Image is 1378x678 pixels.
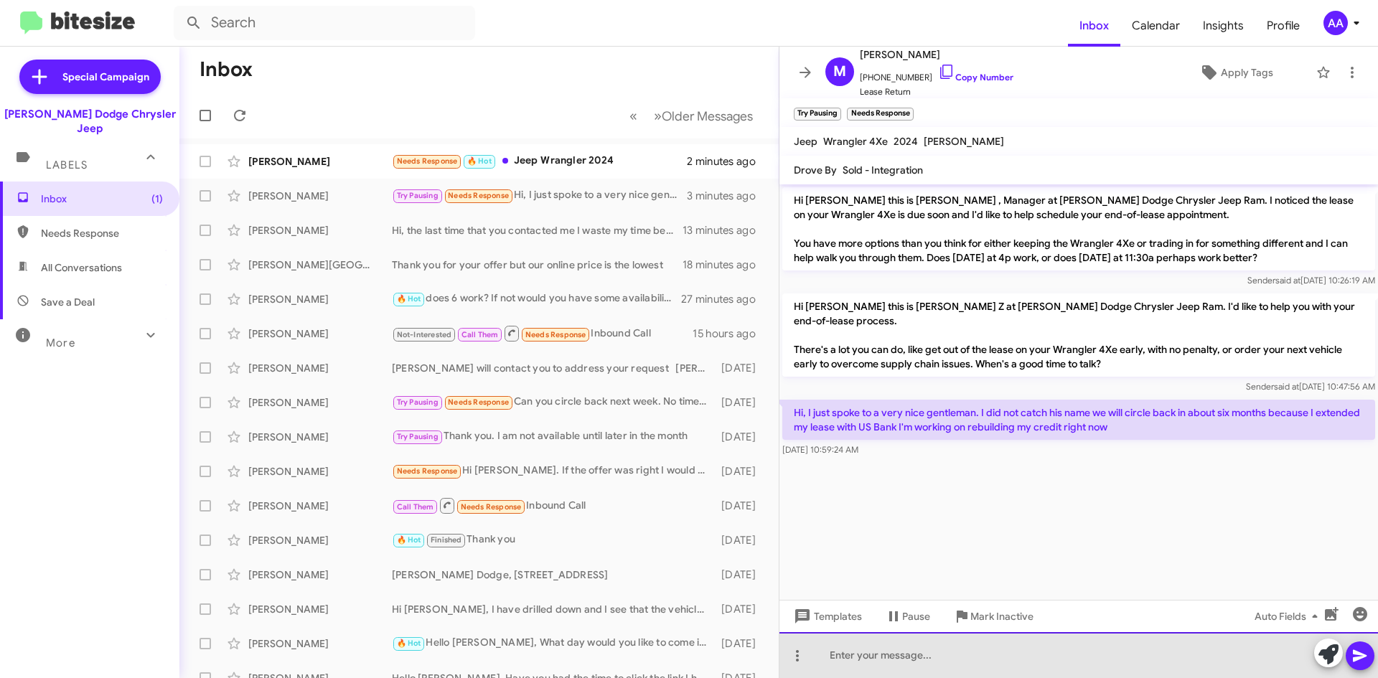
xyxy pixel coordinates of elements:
a: Insights [1191,5,1255,47]
p: Hi [PERSON_NAME] this is [PERSON_NAME] , Manager at [PERSON_NAME] Dodge Chrysler Jeep Ram. I noti... [782,187,1375,270]
span: » [654,107,662,125]
span: Needs Response [41,226,163,240]
div: Thank you for your offer but our online price is the lowest [392,258,683,272]
span: Sender [DATE] 10:26:19 AM [1247,275,1375,286]
span: Wrangler 4Xe [823,135,888,148]
span: Labels [46,159,88,171]
div: Hi [PERSON_NAME]. If the offer was right I would consider yes, but it would have to be paired wit... [392,463,714,479]
span: [DATE] 10:59:24 AM [782,444,858,455]
div: [DATE] [714,361,767,375]
button: Next [645,101,761,131]
div: [PERSON_NAME] [248,223,392,237]
div: [PERSON_NAME] [248,464,392,479]
span: 🔥 Hot [467,156,492,166]
span: Mark Inactive [970,603,1033,629]
span: Needs Response [397,466,458,476]
div: 18 minutes ago [683,258,767,272]
div: 2 minutes ago [687,154,767,169]
a: Inbox [1068,5,1120,47]
small: Needs Response [847,108,913,121]
span: said at [1274,381,1299,392]
div: [DATE] [714,395,767,410]
div: Hi, the last time that you contacted me I waste my time because there was nothing to do with my l... [392,223,683,237]
a: Profile [1255,5,1311,47]
div: [DATE] [714,568,767,582]
div: [DATE] [714,636,767,651]
span: [PERSON_NAME] [860,46,1013,63]
div: 15 hours ago [693,326,767,341]
div: [PERSON_NAME] [248,430,392,444]
div: [PERSON_NAME][GEOGRAPHIC_DATA] [248,258,392,272]
div: [PERSON_NAME] [248,326,392,341]
p: Hi, I just spoke to a very nice gentleman. I did not catch his name we will circle back in about ... [782,400,1375,440]
div: [PERSON_NAME] [248,154,392,169]
div: Inbound Call [392,496,714,514]
a: Special Campaign [19,60,161,94]
button: Pause [873,603,942,629]
span: [PHONE_NUMBER] [860,63,1013,85]
span: Needs Response [448,397,509,407]
span: said at [1275,275,1300,286]
button: Templates [779,603,873,629]
span: 2024 [894,135,918,148]
span: Sold - Integration [843,164,923,176]
span: More [46,336,75,349]
span: 🔥 Hot [397,294,421,303]
div: [PERSON_NAME] [248,533,392,547]
button: Apply Tags [1162,60,1309,85]
div: does 6 work? If not would you have some availability [DATE]? [392,291,681,307]
span: Jeep [794,135,817,148]
div: AA [1323,11,1348,35]
div: [PERSON_NAME] [248,636,392,651]
button: Previous [621,101,646,131]
span: Try Pausing [397,397,439,407]
h1: Inbox [200,58,253,81]
button: AA [1311,11,1362,35]
div: [PERSON_NAME] will contact you to address your request [PERSON_NAME] [392,361,714,375]
div: [PERSON_NAME] [248,189,392,203]
span: Calendar [1120,5,1191,47]
div: [PERSON_NAME] [248,568,392,582]
div: Hi, I just spoke to a very nice gentleman. I did not catch his name we will circle back in about ... [392,187,687,204]
div: [PERSON_NAME] [248,361,392,375]
span: Sender [DATE] 10:47:56 AM [1246,381,1375,392]
span: Templates [791,603,862,629]
div: Can you circle back next week. No time this week. [392,394,714,410]
span: (1) [151,192,163,206]
div: Inbound Call [392,324,693,342]
span: Drove By [794,164,837,176]
div: 27 minutes ago [681,292,767,306]
div: [PERSON_NAME] Dodge, [STREET_ADDRESS] [392,568,714,582]
span: Lease Return [860,85,1013,99]
button: Mark Inactive [942,603,1045,629]
span: [PERSON_NAME] [924,135,1004,148]
span: All Conversations [41,260,122,275]
div: [DATE] [714,430,767,444]
div: [PERSON_NAME] [248,499,392,513]
span: Special Campaign [62,70,149,84]
span: Needs Response [448,191,509,200]
span: Apply Tags [1221,60,1273,85]
span: Try Pausing [397,432,439,441]
span: Pause [902,603,930,629]
span: Needs Response [525,330,586,339]
p: Hi [PERSON_NAME] this is [PERSON_NAME] Z at [PERSON_NAME] Dodge Chrysler Jeep Ram. I'd like to he... [782,293,1375,377]
div: Thank you [392,532,714,548]
span: Call Them [397,502,434,512]
span: Older Messages [662,108,753,124]
div: [DATE] [714,602,767,616]
input: Search [174,6,475,40]
span: Inbox [41,192,163,206]
div: [PERSON_NAME] [248,292,392,306]
a: Copy Number [938,72,1013,83]
span: « [629,107,637,125]
div: [DATE] [714,499,767,513]
span: Not-Interested [397,330,452,339]
span: Needs Response [461,502,522,512]
span: Finished [431,535,462,545]
span: M [833,60,846,83]
span: Auto Fields [1255,603,1323,629]
small: Try Pausing [794,108,841,121]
